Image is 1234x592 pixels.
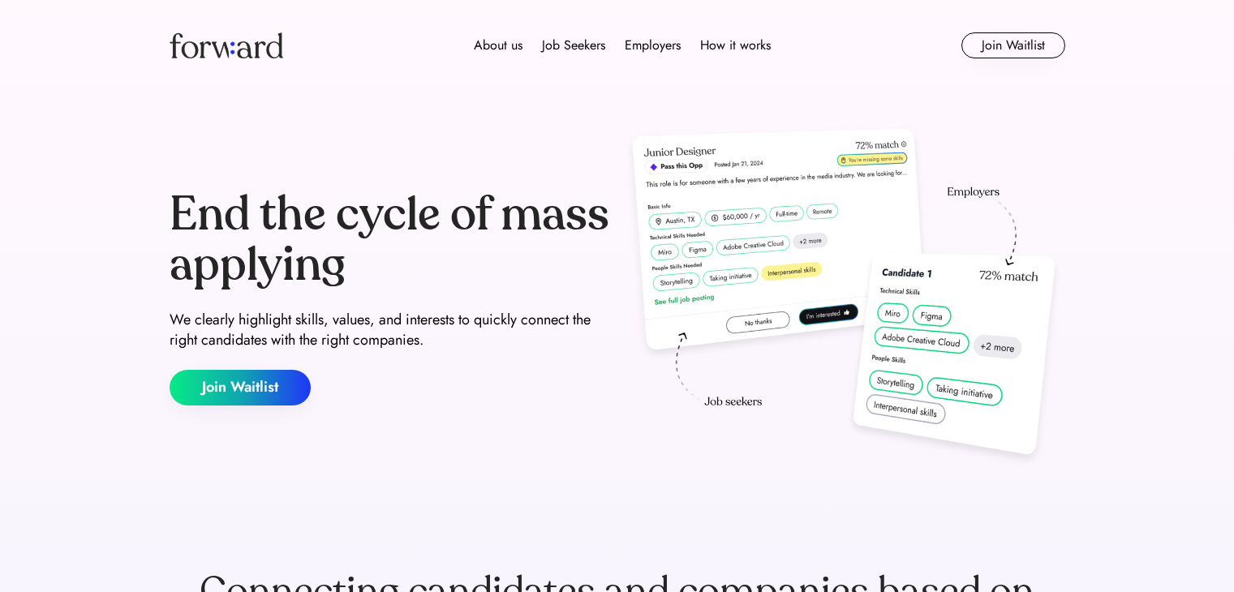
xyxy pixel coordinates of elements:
[624,123,1065,472] img: hero-image.png
[700,36,771,55] div: How it works
[170,190,611,290] div: End the cycle of mass applying
[170,370,311,405] button: Join Waitlist
[625,36,681,55] div: Employers
[961,32,1065,58] button: Join Waitlist
[474,36,522,55] div: About us
[170,310,611,350] div: We clearly highlight skills, values, and interests to quickly connect the right candidates with t...
[170,32,283,58] img: Forward logo
[542,36,605,55] div: Job Seekers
